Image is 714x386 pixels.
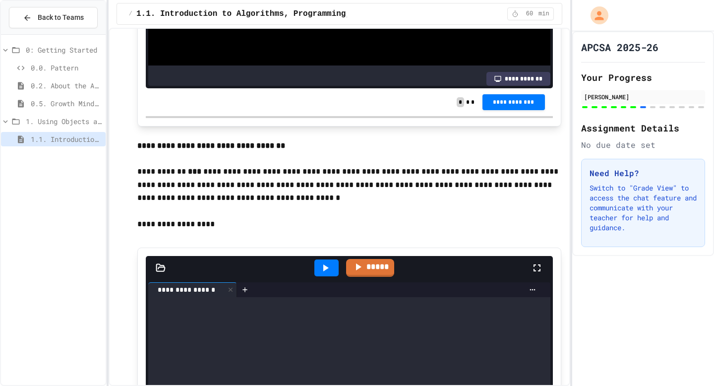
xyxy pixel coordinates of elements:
[590,167,697,179] h3: Need Help?
[581,70,705,84] h2: Your Progress
[522,10,537,18] span: 60
[9,7,98,28] button: Back to Teams
[129,10,132,18] span: /
[31,134,102,144] span: 1.1. Introduction to Algorithms, Programming, and Compilers
[581,40,658,54] h1: APCSA 2025-26
[26,45,102,55] span: 0: Getting Started
[538,10,549,18] span: min
[590,183,697,233] p: Switch to "Grade View" to access the chat feature and communicate with your teacher for help and ...
[584,92,702,101] div: [PERSON_NAME]
[31,63,102,73] span: 0.0. Pattern
[38,12,84,23] span: Back to Teams
[26,116,102,127] span: 1. Using Objects and Methods
[581,139,705,151] div: No due date set
[31,98,102,109] span: 0.5. Growth Mindset
[136,8,417,20] span: 1.1. Introduction to Algorithms, Programming, and Compilers
[581,121,705,135] h2: Assignment Details
[31,80,102,91] span: 0.2. About the AP CSA Exam
[580,4,611,27] div: My Account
